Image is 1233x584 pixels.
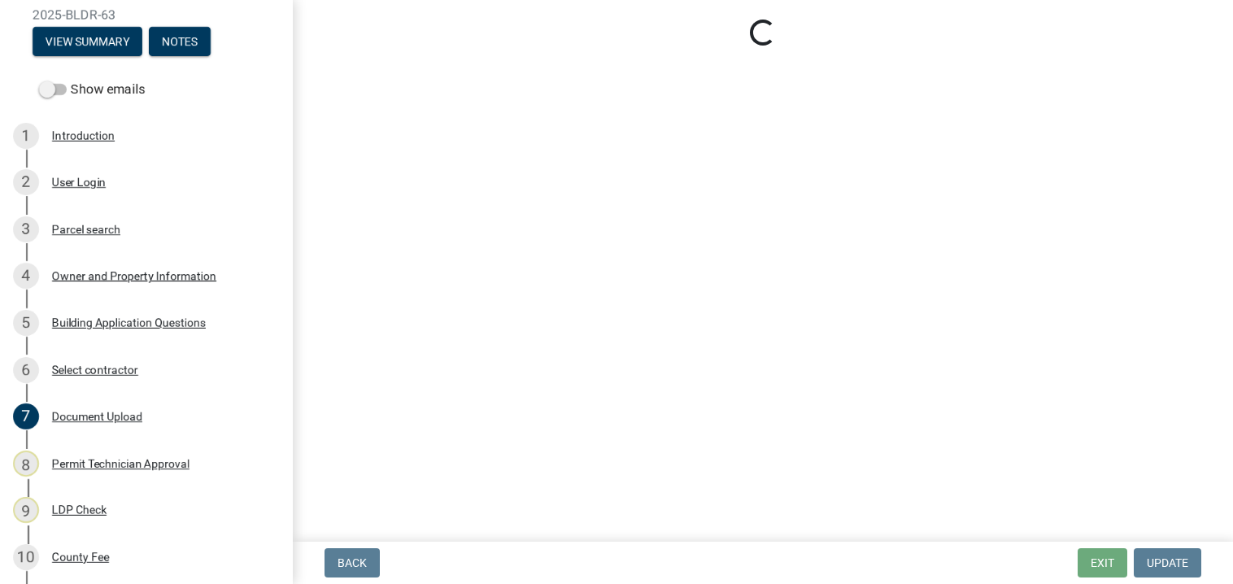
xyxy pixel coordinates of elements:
[52,504,107,516] div: LDP Check
[39,80,145,99] label: Show emails
[13,451,39,477] div: 8
[52,411,142,422] div: Document Upload
[13,544,39,570] div: 10
[13,216,39,242] div: 3
[338,556,367,569] span: Back
[52,224,120,235] div: Parcel search
[52,551,109,563] div: County Fee
[13,403,39,429] div: 7
[149,36,211,49] wm-modal-confirm: Notes
[52,270,216,281] div: Owner and Property Information
[52,177,106,188] div: User Login
[149,27,211,56] button: Notes
[1078,548,1127,577] button: Exit
[33,36,142,49] wm-modal-confirm: Summary
[52,317,206,329] div: Building Application Questions
[33,27,142,56] button: View Summary
[1134,548,1201,577] button: Update
[52,130,115,142] div: Introduction
[33,7,260,23] span: 2025-BLDR-63
[13,310,39,336] div: 5
[13,263,39,289] div: 4
[13,123,39,149] div: 1
[52,458,190,469] div: Permit Technician Approval
[325,548,380,577] button: Back
[13,497,39,523] div: 9
[52,364,138,376] div: Select contractor
[1147,556,1188,569] span: Update
[13,169,39,195] div: 2
[13,357,39,383] div: 6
